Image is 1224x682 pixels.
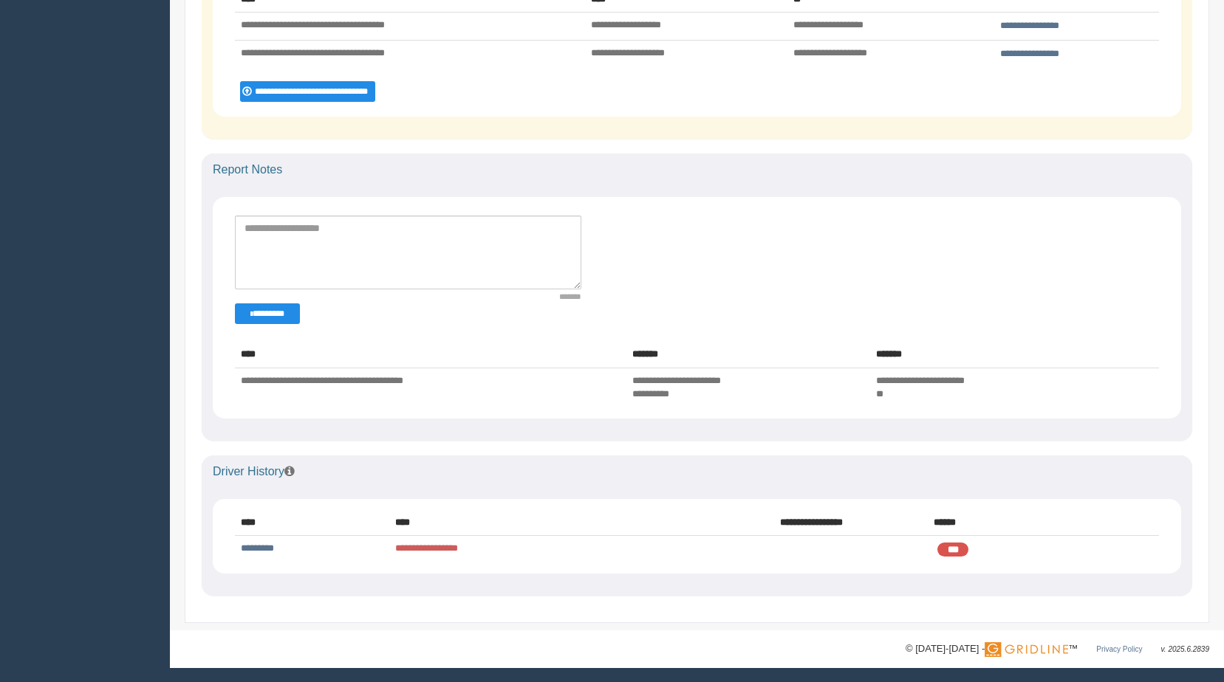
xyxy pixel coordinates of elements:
a: Privacy Policy [1096,645,1142,653]
img: Gridline [985,642,1068,657]
span: v. 2025.6.2839 [1161,645,1209,653]
button: Change Filter Options [235,303,300,324]
div: Report Notes [202,154,1192,186]
div: © [DATE]-[DATE] - ™ [906,641,1209,657]
div: Driver History [202,455,1192,488]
